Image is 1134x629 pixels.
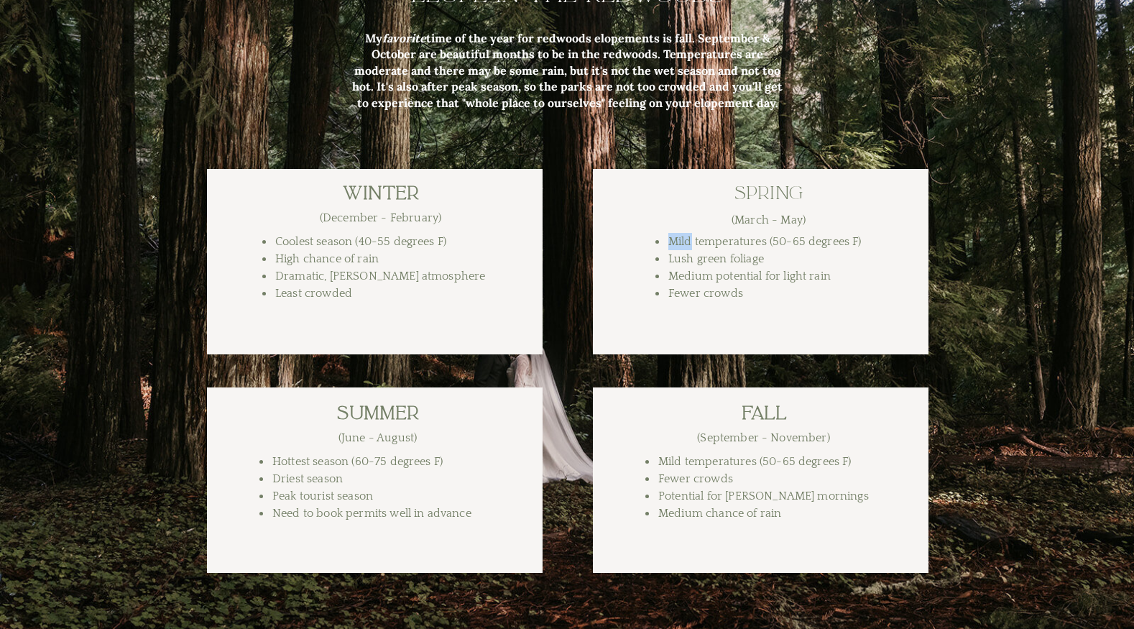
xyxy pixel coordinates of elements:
li: Mild temperatures (50-65 degrees F) [667,233,898,250]
li: Medium potential for light rain [667,267,898,285]
li: Fewer crowds [667,285,898,302]
span: Need to book permits well in advance [272,507,471,520]
i: favorite [382,31,426,45]
p: (December - February) [252,209,509,229]
li: Mild temperatures (50-65 degrees F) [657,453,886,470]
b: summer [337,402,419,425]
li: Medium chance of rain [657,505,886,522]
li: Coolest season (40-55 degrees F) [274,233,503,250]
li: High chance of rain [274,250,503,267]
li: Potential for [PERSON_NAME] mornings [657,487,886,505]
b: winter [343,182,419,205]
b: My time of the year for redwoods elopements is fall. September & October are beautiful months to ... [352,31,783,110]
span: Peak tourist season [272,490,373,502]
span: Driest season [272,472,343,485]
b: fall [742,402,788,425]
li: Hottest season (60-75 degrees F) [271,453,500,470]
p: (June - August) [249,429,506,449]
li: Fewer crowds [657,470,886,487]
li: Least crowded [274,285,503,302]
p: (September - November) [635,429,892,449]
li: Dramatic, [PERSON_NAME] atmosphere [274,267,503,285]
li: Lush green foliage [667,250,898,267]
p: (March - May) [640,211,898,229]
h3: spring [683,184,854,209]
